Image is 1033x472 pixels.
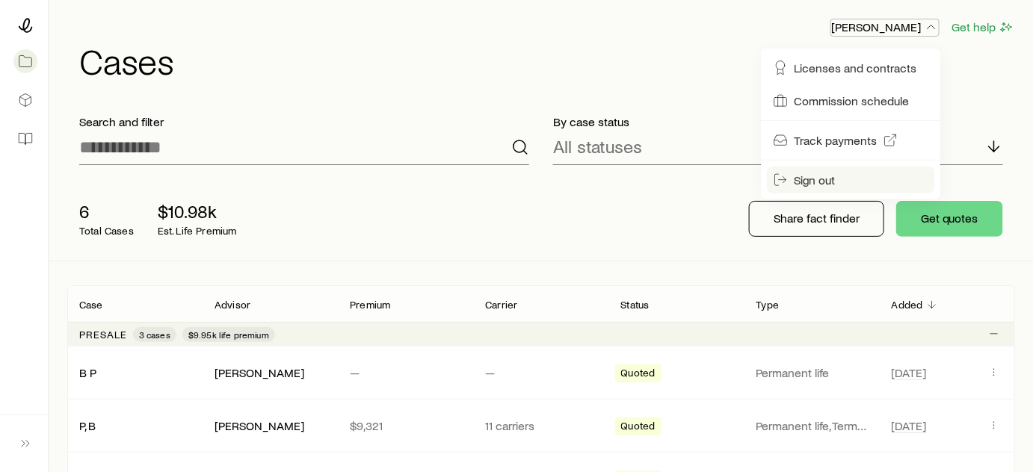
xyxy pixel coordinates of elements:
[749,201,884,237] button: Share fact finder
[158,201,237,222] p: $10.98k
[621,420,656,435] span: Quoted
[794,60,916,75] span: Licenses and contracts
[621,367,656,382] span: Quoted
[767,127,934,154] a: Track payments
[79,329,127,341] p: Presale
[215,365,304,381] div: [PERSON_NAME]
[158,225,237,237] p: Est. Life Premium
[896,201,1003,237] button: Get quotes
[188,329,269,341] span: $9.95k life premium
[830,19,940,37] button: [PERSON_NAME]
[892,365,927,380] span: [DATE]
[952,19,1015,36] button: Get help
[79,201,134,222] p: 6
[139,329,170,341] span: 3 cases
[350,418,461,433] p: $9,321
[553,114,1003,129] p: By case status
[756,299,780,311] p: Type
[892,299,923,311] p: Added
[756,418,868,433] p: Permanent life, Term life +1
[794,133,877,148] span: Track payments
[79,418,96,434] div: P, B
[485,299,517,311] p: Carrier
[485,365,596,380] p: —
[79,114,529,129] p: Search and filter
[794,173,835,187] span: Sign out
[215,299,250,311] p: Advisor
[794,93,909,108] span: Commission schedule
[892,418,927,433] span: [DATE]
[774,211,860,226] p: Share fact finder
[767,167,934,193] button: Sign out
[767,87,934,114] a: Commission schedule
[79,365,96,381] div: B P
[79,299,103,311] p: Case
[350,365,461,380] p: —
[767,55,934,81] a: Licenses and contracts
[79,365,96,379] a: B P
[621,299,650,311] p: Status
[756,365,868,380] p: Permanent life
[215,418,304,434] div: [PERSON_NAME]
[831,19,939,34] p: [PERSON_NAME]
[79,225,134,237] p: Total Cases
[79,43,1015,78] h1: Cases
[553,136,642,157] p: All statuses
[350,299,390,311] p: Premium
[79,418,96,432] a: P, B
[485,418,596,433] p: 11 carriers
